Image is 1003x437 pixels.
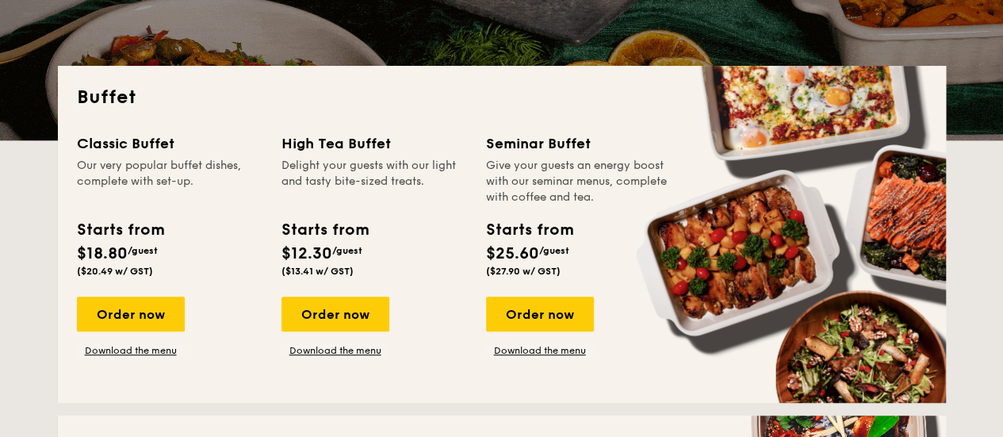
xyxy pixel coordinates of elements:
[77,218,163,242] div: Starts from
[486,266,561,277] span: ($27.90 w/ GST)
[281,297,389,332] div: Order now
[281,218,368,242] div: Starts from
[128,245,158,256] span: /guest
[486,244,539,263] span: $25.60
[77,132,262,155] div: Classic Buffet
[77,85,927,110] h2: Buffet
[486,158,672,205] div: Give your guests an energy boost with our seminar menus, complete with coffee and tea.
[77,158,262,205] div: Our very popular buffet dishes, complete with set-up.
[77,266,153,277] span: ($20.49 w/ GST)
[77,344,185,357] a: Download the menu
[281,344,389,357] a: Download the menu
[486,297,594,332] div: Order now
[332,245,362,256] span: /guest
[77,244,128,263] span: $18.80
[281,266,354,277] span: ($13.41 w/ GST)
[486,218,572,242] div: Starts from
[281,244,332,263] span: $12.30
[281,158,467,205] div: Delight your guests with our light and tasty bite-sized treats.
[486,132,672,155] div: Seminar Buffet
[486,344,594,357] a: Download the menu
[281,132,467,155] div: High Tea Buffet
[77,297,185,332] div: Order now
[539,245,569,256] span: /guest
